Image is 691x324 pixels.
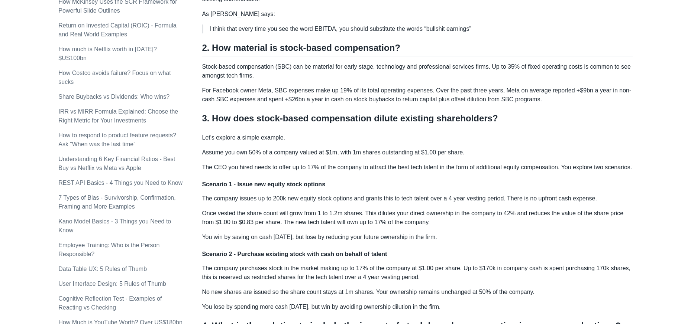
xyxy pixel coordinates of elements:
[58,94,169,100] a: Share Buybacks vs Dividends: Who wins?
[58,218,171,233] a: Kano Model Basics - 3 Things you Need to Know
[58,281,166,287] a: User Interface Design: 5 Rules of Thumb
[202,42,632,56] h2: 2. How material is stock-based compensation?
[58,70,171,85] a: How Costco avoids failure? Focus on what sucks
[202,163,632,172] p: The CEO you hired needs to offer up to 17% of the company to attract the best tech talent in the ...
[58,22,176,37] a: Return on Invested Capital (ROIC) - Formula and Real World Examples
[58,266,147,272] a: Data Table UX: 5 Rules of Thumb
[202,264,632,282] p: The company purchases stock in the market making up to 17% of the company at $1.00 per share. Up ...
[202,194,632,203] p: The company issues up to 200k new equity stock options and grants this to tech talent over a 4 ye...
[202,251,632,258] h4: Scenario 2 - Purchase existing stock with cash on behalf of talent
[58,132,176,147] a: How to respond to product feature requests? Ask “When was the last time”
[58,194,175,210] a: 7 Types of Bias - Survivorship, Confirmation, Framing and More Examples
[202,181,632,188] h4: Scenario 1 - Issue new equity stock options
[202,10,632,19] p: As [PERSON_NAME] says:
[202,86,632,104] p: For Facebook owner Meta, SBC expenses make up 19% of its total operating expenses. Over the past ...
[58,156,175,171] a: Understanding 6 Key Financial Ratios - Best Buy vs Netflix vs Meta vs Apple
[209,24,626,33] p: I think that every time you see the word EBITDA, you should substitute the words “bullshit earnings”
[58,180,183,186] a: REST API Basics - 4 Things you Need to Know
[58,242,159,257] a: Employee Training: Who is the Person Responsible?
[202,148,632,157] p: Assume you own 50% of a company valued at $1m, with 1m shares outstanding at $1.00 per share.
[202,133,632,142] p: Let's explore a simple example.
[202,233,632,242] p: You win by saving on cash [DATE], but lose by reducing your future ownership in the firm.
[202,302,632,311] p: You lose by spending more cash [DATE], but win by avoiding ownership dilution in the firm.
[58,108,178,124] a: IRR vs MIRR Formula Explained: Choose the Right Metric for Your Investments
[58,46,157,61] a: How much is Netflix worth in [DATE]? $US100bn
[202,288,632,297] p: No new shares are issued so the share count stays at 1m shares. Your ownership remains unchanged ...
[202,209,632,227] p: Once vested the share count will grow from 1 to 1.2m shares. This dilutes your direct ownership i...
[202,113,632,127] h2: 3. How does stock-based compensation dilute existing shareholders?
[202,62,632,80] p: Stock-based compensation (SBC) can be material for early stage, technology and professional servi...
[58,295,162,311] a: Cognitive Reflection Test - Examples of Reacting vs Checking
